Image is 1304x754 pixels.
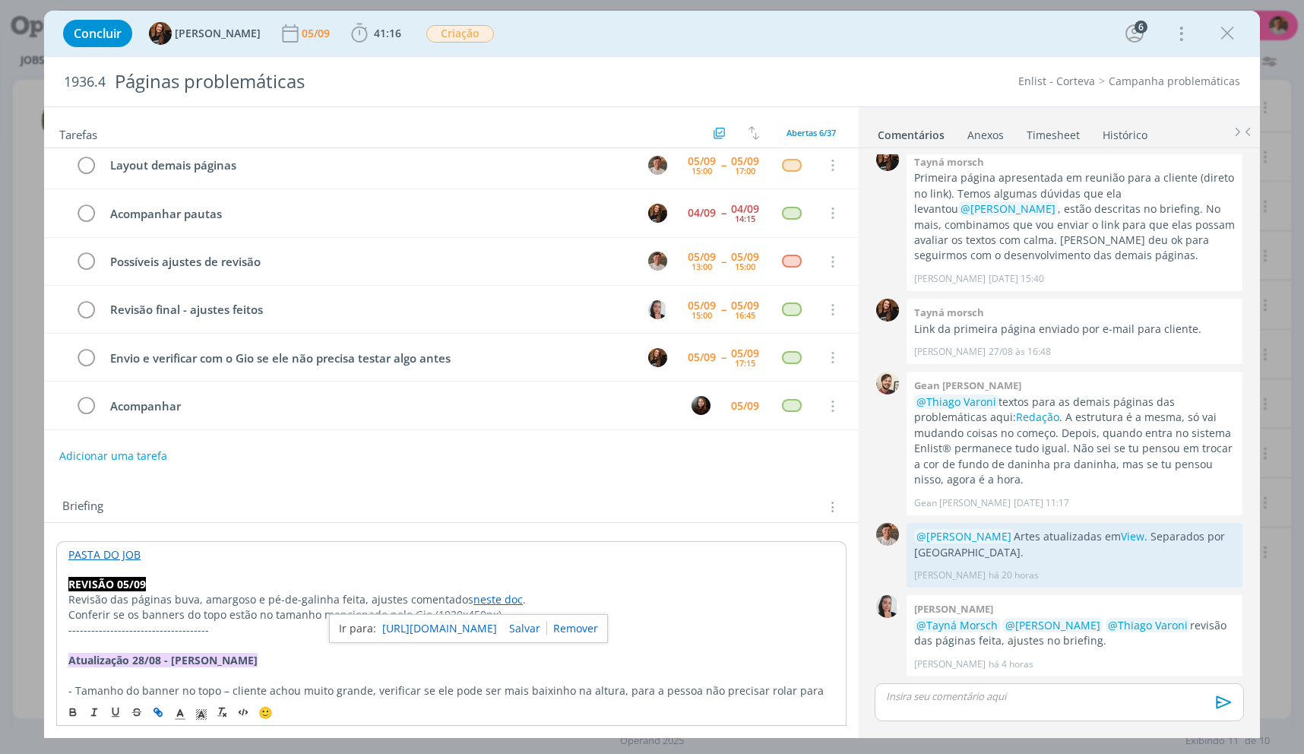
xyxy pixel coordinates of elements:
div: 05/09 [731,401,759,411]
span: [DATE] 15:40 [989,272,1044,286]
div: Acompanhar pautas [103,204,634,223]
a: neste doc [473,592,523,607]
button: T [646,154,669,176]
img: arrow-down-up.svg [749,126,759,140]
strong: Atualização 28/08 - [PERSON_NAME] [68,653,258,667]
a: Comentários [877,121,945,143]
button: E [689,394,712,417]
p: [PERSON_NAME] [914,657,986,671]
div: 05/09 [688,252,716,262]
div: 16:45 [735,311,755,319]
span: -- [721,208,726,218]
button: 41:16 [347,21,405,46]
p: textos para as demais páginas das problemáticas aqui: . A estrutura é a mesma, só vai mudando coi... [914,394,1235,488]
button: 6 [1122,21,1147,46]
div: Envio e verificar com o Gio se ele não precisa testar algo antes [103,349,634,368]
img: T [648,204,667,223]
span: @[PERSON_NAME] [961,201,1056,216]
img: T [876,523,899,546]
span: @Tayná Morsch [916,618,998,632]
button: Adicionar uma tarefa [59,442,168,470]
a: PASTA DO JOB [68,547,141,562]
button: Concluir [63,20,132,47]
div: 15:00 [692,166,712,175]
a: Timesheet [1026,121,1081,143]
span: Abertas 6/37 [787,127,836,138]
span: Cor do Texto [169,703,191,721]
span: 1936.4 [64,74,106,90]
div: 15:00 [692,311,712,319]
p: Gean [PERSON_NAME] [914,496,1011,510]
span: @[PERSON_NAME] [1005,618,1100,632]
div: Layout demais páginas [103,156,634,175]
span: 🙂 [258,705,273,720]
a: Enlist - Corteva [1018,74,1095,88]
div: 04/09 [731,204,759,214]
span: [PERSON_NAME] [175,28,261,39]
div: 14:15 [735,214,755,223]
b: [PERSON_NAME] [914,602,993,616]
p: Revisão das páginas buva, amargoso e pé-de-galinha feita, ajustes comentados . [68,592,834,607]
img: T [648,252,667,271]
div: 05/09 [731,156,759,166]
div: 04/09 [688,208,716,218]
div: Acompanhar [103,397,677,416]
img: G [876,372,899,394]
span: 41:16 [374,26,401,40]
div: dialog [44,11,1260,738]
img: C [648,300,667,319]
button: T [646,201,669,224]
p: Artes atualizadas em . Separados por [GEOGRAPHIC_DATA]. [914,529,1235,560]
b: Tayná morsch [914,155,984,169]
b: Gean [PERSON_NAME] [914,379,1021,392]
img: T [876,299,899,322]
div: Revisão final - ajustes feitos [103,300,634,319]
p: [PERSON_NAME] [914,272,986,286]
button: T [646,346,669,369]
a: Histórico [1102,121,1148,143]
span: - Tamanho do banner no topo – cliente achou muito grande, verificar se ele pode ser mais baixinho... [68,683,827,713]
p: revisão das páginas feita, ajustes no briefing. [914,618,1235,649]
button: T [646,250,669,273]
div: 13:00 [692,262,712,271]
p: ------------------------------------- [68,623,834,638]
div: Possíveis ajustes de revisão [103,252,634,271]
p: [PERSON_NAME] [914,345,986,359]
p: Link da primeira página enviado por e-mail para cliente. [914,322,1235,337]
button: T[PERSON_NAME] [149,22,261,45]
span: -- [721,256,726,267]
img: T [149,22,172,45]
div: 05/09 [731,300,759,311]
button: Criação [426,24,495,43]
div: 05/09 [688,156,716,166]
span: Criação [426,25,494,43]
div: 05/09 [302,28,333,39]
a: Redação [1016,410,1059,424]
div: Anexos [967,128,1004,143]
img: C [876,595,899,618]
span: @Thiago Varoni [1108,618,1188,632]
img: T [876,148,899,171]
span: Tarefas [59,124,97,142]
div: 15:00 [735,262,755,271]
b: Tayná morsch [914,306,984,319]
div: 17:15 [735,359,755,367]
span: Cor de Fundo [191,703,212,721]
div: 05/09 [688,352,716,363]
span: -- [721,352,726,363]
button: 🙂 [255,703,276,721]
div: 05/09 [731,252,759,262]
span: @[PERSON_NAME] [916,529,1011,543]
span: há 20 horas [989,569,1039,582]
a: View [1121,529,1144,543]
a: Campanha problemáticas [1109,74,1240,88]
div: Páginas problemáticas [109,63,744,100]
span: [DATE] 11:17 [1014,496,1069,510]
img: T [648,348,667,367]
span: -- [721,304,726,315]
img: T [648,156,667,175]
p: Conferir se os banners do topo estão no tamanho mencionado pelo Gio (1920x450px). [68,607,834,623]
div: 05/09 [731,348,759,359]
div: 05/09 [688,300,716,311]
p: [PERSON_NAME] [914,569,986,582]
